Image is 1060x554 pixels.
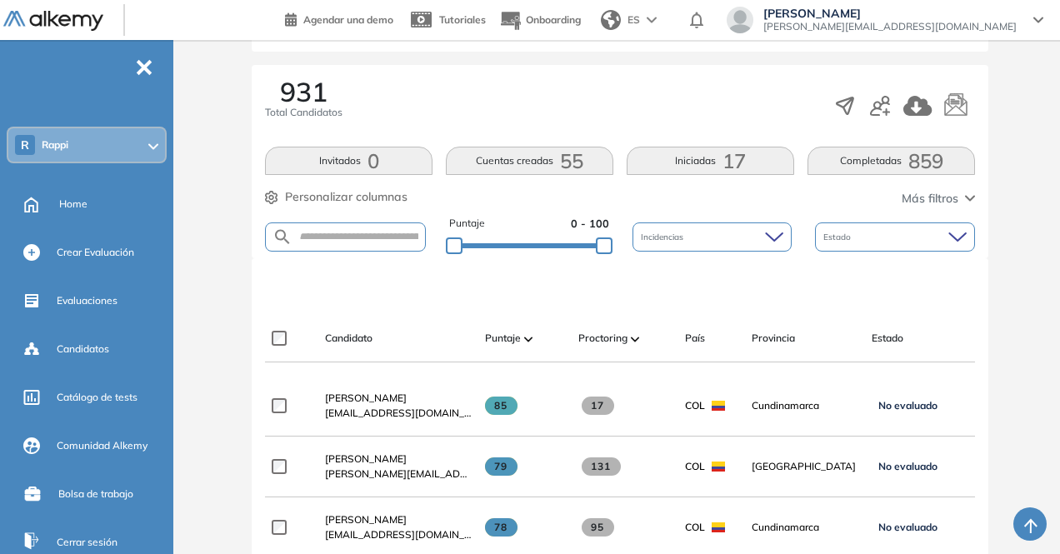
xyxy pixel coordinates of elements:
span: 79 [485,457,517,476]
span: [PERSON_NAME] [325,392,407,404]
button: Personalizar columnas [265,188,407,206]
img: COL [712,522,725,532]
button: Onboarding [499,2,581,38]
span: [PERSON_NAME][EMAIL_ADDRESS][DOMAIN_NAME] [763,20,1017,33]
button: Cuentas creadas55 [446,147,613,175]
span: 0 - 100 [571,216,609,232]
span: COL [685,459,705,474]
span: [GEOGRAPHIC_DATA] [752,459,858,474]
span: 85 [485,397,517,415]
span: Puntaje [485,331,521,346]
a: [PERSON_NAME] [325,512,472,527]
span: Onboarding [526,13,581,26]
span: [EMAIL_ADDRESS][DOMAIN_NAME] [325,406,472,421]
span: 95 [582,518,614,537]
div: Estado [815,222,975,252]
button: Más filtros [902,190,975,207]
span: Evaluaciones [57,293,117,308]
span: COL [685,520,705,535]
div: Widget de chat [977,474,1060,554]
span: [PERSON_NAME][EMAIL_ADDRESS][DOMAIN_NAME] [325,467,472,482]
span: Agendar una demo [303,13,393,26]
span: Incidencias [641,231,687,243]
span: Crear Evaluación [57,245,134,260]
img: COL [712,462,725,472]
span: [PERSON_NAME] [325,513,407,526]
span: Puntaje [449,216,485,232]
span: Proctoring [578,331,627,346]
span: 17 [582,397,614,415]
button: Completadas859 [807,147,975,175]
img: SEARCH_ALT [272,227,292,247]
span: Home [59,197,87,212]
span: No evaluado [878,460,937,473]
span: Estado [872,331,903,346]
a: [PERSON_NAME] [325,452,472,467]
iframe: Chat Widget [977,474,1060,554]
img: [missing "en.ARROW_ALT" translation] [631,337,639,342]
img: Logo [3,11,103,32]
span: No evaluado [878,399,937,412]
button: Invitados0 [265,147,432,175]
img: world [601,10,621,30]
span: Estado [823,231,854,243]
span: [PERSON_NAME] [763,7,1017,20]
span: No evaluado [878,521,937,534]
span: Cerrar sesión [57,535,117,550]
span: ES [627,12,640,27]
span: R [21,138,29,152]
div: Incidencias [632,222,792,252]
span: 131 [582,457,621,476]
img: [missing "en.ARROW_ALT" translation] [524,337,532,342]
span: País [685,331,705,346]
button: Iniciadas17 [627,147,794,175]
img: arrow [647,17,657,23]
span: 78 [485,518,517,537]
a: [PERSON_NAME] [325,391,472,406]
span: 931 [280,78,327,105]
span: Catálogo de tests [57,390,137,405]
span: Candidato [325,331,372,346]
span: Total Candidatos [265,105,342,120]
img: COL [712,401,725,411]
span: Rappi [42,138,68,152]
span: Bolsa de trabajo [58,487,133,502]
a: Agendar una demo [285,8,393,28]
span: [PERSON_NAME] [325,452,407,465]
span: [EMAIL_ADDRESS][DOMAIN_NAME] [325,527,472,542]
span: Candidatos [57,342,109,357]
span: Personalizar columnas [285,188,407,206]
span: COL [685,398,705,413]
span: Cundinamarca [752,520,858,535]
span: Provincia [752,331,795,346]
span: Cundinamarca [752,398,858,413]
span: Tutoriales [439,13,486,26]
span: Más filtros [902,190,958,207]
span: Comunidad Alkemy [57,438,147,453]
